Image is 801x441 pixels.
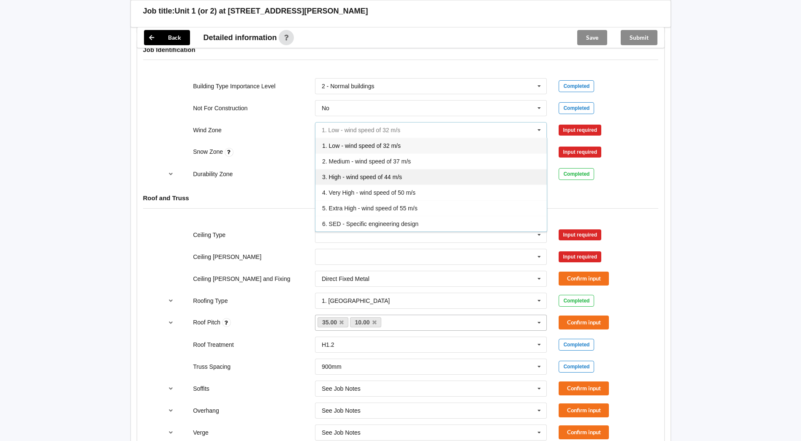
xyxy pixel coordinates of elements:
[163,166,179,182] button: reference-toggle
[318,317,349,327] a: 35.00
[322,408,361,414] div: See Job Notes
[322,298,390,304] div: 1. [GEOGRAPHIC_DATA]
[193,148,225,155] label: Snow Zone
[559,168,594,180] div: Completed
[559,339,594,351] div: Completed
[163,293,179,308] button: reference-toggle
[143,6,175,16] h3: Job title:
[322,220,418,227] span: 6. SED - Specific engineering design
[559,425,609,439] button: Confirm input
[322,158,411,165] span: 2. Medium - wind speed of 37 m/s
[193,429,209,436] label: Verge
[163,403,179,418] button: reference-toggle
[559,381,609,395] button: Confirm input
[175,6,368,16] h3: Unit 1 (or 2) at [STREET_ADDRESS][PERSON_NAME]
[163,381,179,396] button: reference-toggle
[559,147,601,158] div: Input required
[193,171,233,177] label: Durability Zone
[559,361,594,373] div: Completed
[322,205,418,212] span: 5. Extra High - wind speed of 55 m/s
[559,102,594,114] div: Completed
[193,275,290,282] label: Ceiling [PERSON_NAME] and Fixing
[322,430,361,436] div: See Job Notes
[559,295,594,307] div: Completed
[559,229,601,240] div: Input required
[559,272,609,286] button: Confirm input
[193,363,231,370] label: Truss Spacing
[143,46,658,54] h4: Job Identification
[143,194,658,202] h4: Roof and Truss
[322,174,402,180] span: 3. High - wind speed of 44 m/s
[350,317,381,327] a: 10.00
[193,341,234,348] label: Roof Treatment
[322,276,369,282] div: Direct Fixed Metal
[322,105,329,111] div: No
[204,34,277,41] span: Detailed information
[559,80,594,92] div: Completed
[322,364,342,370] div: 900mm
[322,342,334,348] div: H1.2
[559,316,609,329] button: Confirm input
[193,319,222,326] label: Roof Pitch
[193,231,225,238] label: Ceiling Type
[144,30,190,45] button: Back
[559,251,601,262] div: Input required
[193,105,247,112] label: Not For Construction
[193,253,261,260] label: Ceiling [PERSON_NAME]
[193,297,228,304] label: Roofing Type
[559,125,601,136] div: Input required
[193,83,275,90] label: Building Type Importance Level
[322,83,375,89] div: 2 - Normal buildings
[193,127,222,133] label: Wind Zone
[322,189,415,196] span: 4. Very High - wind speed of 50 m/s
[322,386,361,392] div: See Job Notes
[193,407,219,414] label: Overhang
[559,403,609,417] button: Confirm input
[163,425,179,440] button: reference-toggle
[322,142,401,149] span: 1. Low - wind speed of 32 m/s
[193,385,209,392] label: Soffits
[163,315,179,330] button: reference-toggle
